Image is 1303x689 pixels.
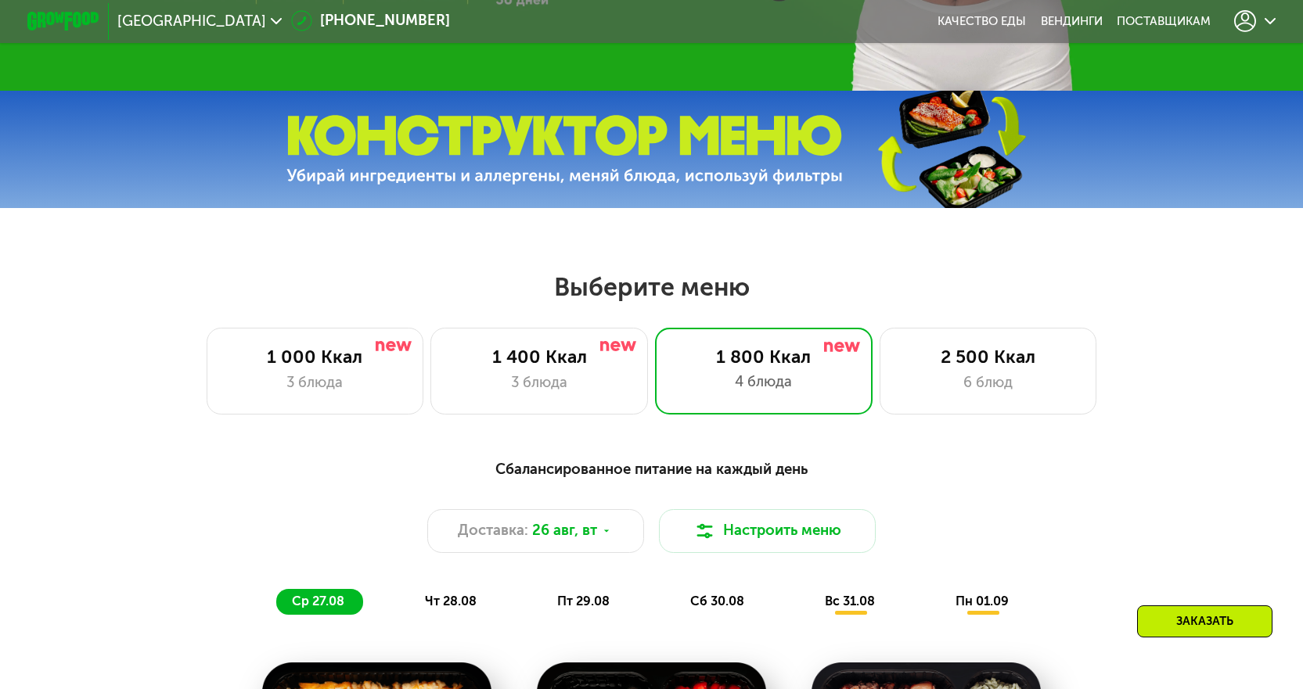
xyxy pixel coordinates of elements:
span: Доставка: [458,520,528,542]
div: поставщикам [1117,14,1211,29]
span: пт 29.08 [557,594,610,608]
div: 2 500 Ккал [898,346,1078,368]
a: [PHONE_NUMBER] [291,10,450,32]
div: 1 800 Ккал [674,346,854,368]
div: Сбалансированное питание на каждый день [116,458,1187,481]
h2: Выберите меню [58,271,1245,303]
button: Настроить меню [659,509,876,553]
div: 4 блюда [674,371,854,393]
span: вс 31.08 [825,594,875,608]
div: 3 блюда [450,372,629,394]
div: Заказать [1137,605,1272,637]
div: 6 блюд [898,372,1078,394]
span: сб 30.08 [690,594,744,608]
span: [GEOGRAPHIC_DATA] [117,14,266,29]
span: 26 авг, вт [532,520,597,542]
span: ср 27.08 [292,594,344,608]
div: 1 400 Ккал [450,346,629,368]
a: Вендинги [1041,14,1103,29]
span: чт 28.08 [425,594,477,608]
div: 1 000 Ккал [225,346,405,368]
div: 3 блюда [225,372,405,394]
a: Качество еды [938,14,1026,29]
span: пн 01.09 [956,594,1009,608]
